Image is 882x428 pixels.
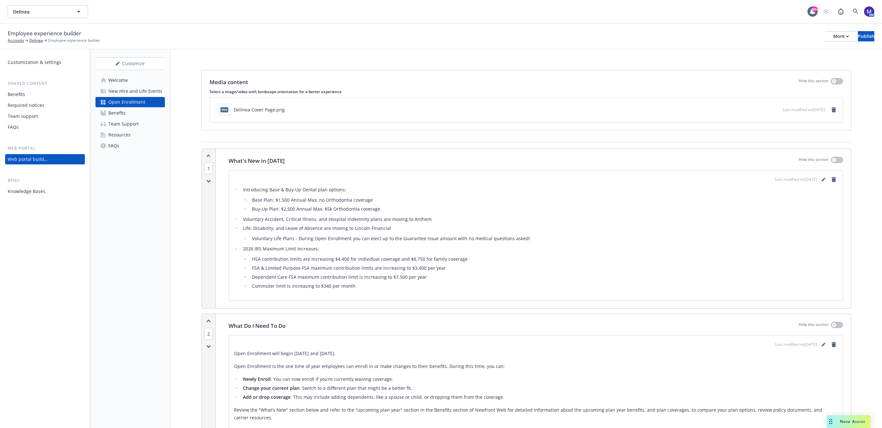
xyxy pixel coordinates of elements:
[250,255,838,263] li: HSA contribution limits are increasing $4,400 for individual coverage and $8,750 for family coverage
[108,108,126,118] div: Benefits
[8,154,48,164] div: Web portal builder
[812,6,818,12] div: 99+
[820,176,827,183] a: editPencil
[8,100,44,110] div: Required notices
[243,376,271,382] strong: Newly Enroll
[95,57,165,70] div: Customize
[774,106,780,113] button: preview file
[95,119,165,129] a: Team Support
[95,75,165,85] a: Welcome
[250,205,838,213] li: Buy-Up Plan: $2,500 Annual Max, $5k Orthodontia coverage
[204,330,213,337] button: 2
[840,419,865,424] span: Nova Assist
[95,108,165,118] a: Benefits
[8,186,45,197] div: Knowledge Bases
[250,273,838,281] li: Dependent Care FSA maximum contribution limit is increasing to $7,500 per year
[95,130,165,140] a: Resources
[13,8,69,15] span: Delinea
[48,38,100,43] span: Employee experience builder
[799,78,828,86] p: Hide this section
[204,162,213,174] span: 1
[95,57,165,70] button: Customize
[799,157,828,165] p: Hide this section
[783,107,825,112] span: Last modified on [DATE]
[210,78,248,86] p: Media content
[250,264,838,272] li: FSA & Limited Purpose FSA maximum contribution limits are increasing to $3,400 per year
[799,322,828,330] p: Hide this section
[8,111,38,121] div: Team support
[95,97,165,107] a: Open Enrollment
[820,5,833,18] a: Start snowing
[858,31,874,41] button: Publish
[8,122,19,132] div: FAQs
[764,106,769,113] button: download file
[108,75,128,85] div: Welcome
[243,394,291,400] strong: Add or drop coverage
[204,165,213,172] button: 1
[5,111,85,121] a: Team support
[830,176,838,183] a: remove
[864,6,874,17] img: photo
[241,384,838,392] li: : Switch to a different plan that might be a better fit.
[204,328,213,340] span: 2
[849,5,862,18] a: Search
[229,322,285,330] p: What Do I Need To Do
[241,215,838,223] li: Voluntary Accident, Critical Illness, and Hospital Indemnity plans are moving to Anthem
[229,157,285,165] p: What's New in [DATE]
[775,342,817,347] span: Last modified on [DATE]
[108,86,162,96] div: New Hire and Life Events
[8,89,25,100] div: Benefits
[8,38,24,43] a: Accounts
[250,282,838,290] li: Commuter limit is increasing to $340 per month
[830,106,838,114] a: remove
[241,375,838,383] li: : You can now enroll if you’re currently waiving coverage.
[5,145,85,152] div: Web portal
[108,141,119,151] div: FAQs
[234,350,838,357] p: Open Enrollment will begin [DATE] and [DATE].
[221,107,228,112] span: png
[95,86,165,96] a: New Hire and Life Events
[825,31,857,41] button: More
[827,415,835,428] div: Drag to move
[5,80,85,87] div: Shared content
[250,196,838,204] li: Base Plan: $1,500 Annual Max, no Orthodontia coverage
[834,5,847,18] a: Report a Bug
[8,57,61,67] div: Customization & settings
[241,224,838,242] li: Life, Disability, and Leave of Absence are moving to Lincoln Financial
[243,385,300,391] strong: Change your current plan
[29,38,43,43] a: Delinea
[5,122,85,132] a: FAQs
[241,393,838,401] li: : This may include adding dependents, like a spouse or child, or dropping them from the coverage.
[5,89,85,100] a: Benefits
[775,177,817,182] span: Last modified on [DATE]
[5,186,85,197] a: Knowledge Bases
[8,29,81,38] span: Employee experience builder
[830,341,838,348] a: remove
[234,406,838,422] p: Review the "What's New" section below and refer to the "upcoming plan year" section in the Benefi...
[827,415,870,428] button: Nova Assist
[5,57,85,67] a: Customization & settings
[833,31,849,41] div: More
[210,89,843,94] p: Select a image/video with landscape orientation for a better experience
[241,245,838,290] li: 2026 IRS Maximum Limit Increases:
[95,141,165,151] a: FAQs
[250,235,838,242] li: Voluntary Life Plans - During Open Enrollment you can elect up to the Guarantee Issue amount with...
[108,119,139,129] div: Team Support
[108,130,130,140] div: Resources
[5,154,85,164] a: Web portal builder
[234,106,285,113] div: Delinea Cover Page.png
[241,186,838,213] li: Introducing Base & Buy-Up Dental plan options:
[234,362,838,370] p: Open Enrollment is the one time of year employees can enroll in or make changes to their benefits...
[8,5,88,18] button: Delinea
[5,100,85,110] a: Required notices
[820,341,827,348] a: editPencil
[108,97,145,107] div: Open Enrollment
[5,177,85,184] div: Benji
